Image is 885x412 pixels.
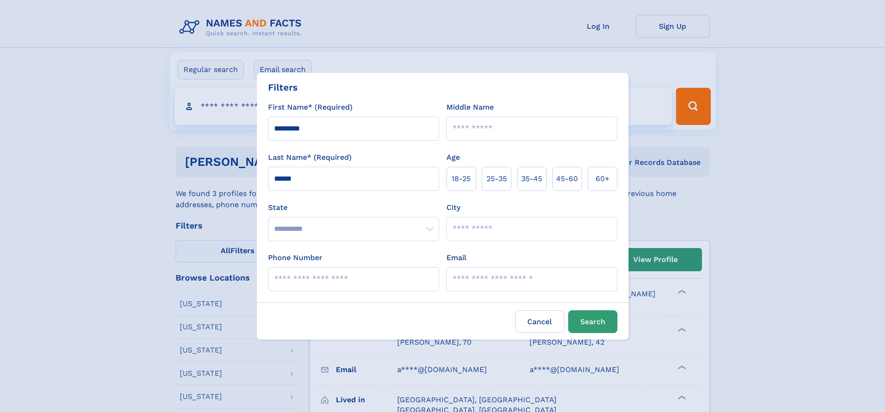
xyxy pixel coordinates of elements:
[268,252,322,263] label: Phone Number
[446,102,494,113] label: Middle Name
[268,80,298,94] div: Filters
[446,152,460,163] label: Age
[556,173,578,184] span: 45‑60
[568,310,617,333] button: Search
[446,202,460,213] label: City
[596,173,610,184] span: 60+
[268,152,352,163] label: Last Name* (Required)
[446,252,466,263] label: Email
[521,173,542,184] span: 35‑45
[486,173,507,184] span: 25‑35
[268,202,439,213] label: State
[452,173,471,184] span: 18‑25
[515,310,564,333] label: Cancel
[268,102,353,113] label: First Name* (Required)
